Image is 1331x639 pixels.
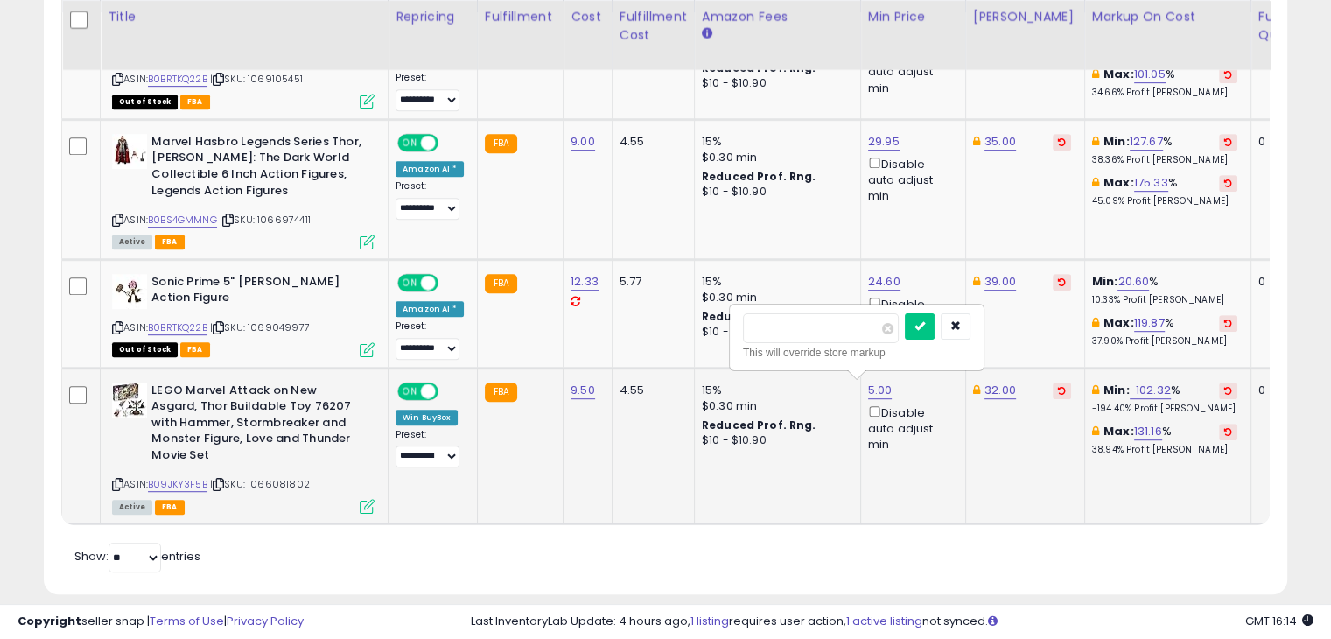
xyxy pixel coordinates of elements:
a: 175.33 [1134,174,1168,192]
p: 37.90% Profit [PERSON_NAME] [1092,335,1237,348]
span: FBA [180,95,210,109]
a: -102.32 [1130,382,1171,399]
a: B0BRTKQ22B [148,72,207,87]
span: ON [399,383,421,398]
div: ASIN: [112,274,375,355]
small: FBA [485,134,517,153]
b: Reduced Prof. Rng. [702,309,816,324]
div: ASIN: [112,134,375,248]
p: 10.33% Profit [PERSON_NAME] [1092,294,1237,306]
div: 0 [1258,134,1313,150]
b: Min: [1103,133,1130,150]
div: Fulfillable Quantity [1258,8,1319,45]
span: OFF [436,383,464,398]
div: Disable auto adjust min [868,154,952,205]
div: $0.30 min [702,290,847,305]
p: 38.36% Profit [PERSON_NAME] [1092,154,1237,166]
b: Min: [1103,382,1130,398]
p: 38.94% Profit [PERSON_NAME] [1092,444,1237,456]
a: 127.67 [1130,133,1163,151]
span: All listings currently available for purchase on Amazon [112,500,152,515]
div: Preset: [396,72,464,111]
small: FBA [485,383,517,402]
div: % [1092,424,1237,456]
b: Reduced Prof. Rng. [702,169,816,184]
div: Fulfillment [485,8,556,26]
div: % [1092,383,1237,415]
b: Max: [1103,174,1134,191]
b: LEGO Marvel Attack on New Asgard, Thor Buildable Toy 76207 with Hammer, Stormbreaker and Monster ... [151,383,364,468]
a: B0BS4GMMNG [148,213,217,228]
div: ASIN: [112,25,375,107]
span: All listings currently available for purchase on Amazon [112,235,152,249]
div: [PERSON_NAME] [973,8,1077,26]
div: Disable auto adjust min [868,294,952,345]
b: Max: [1103,423,1134,439]
div: Preset: [396,429,464,468]
b: Max: [1103,66,1134,82]
span: All listings that are currently out of stock and unavailable for purchase on Amazon [112,342,178,357]
span: All listings that are currently out of stock and unavailable for purchase on Amazon [112,95,178,109]
div: seller snap | | [18,614,304,630]
span: FBA [180,342,210,357]
a: 39.00 [984,273,1016,291]
div: % [1092,315,1237,348]
p: 34.66% Profit [PERSON_NAME] [1092,87,1237,99]
small: FBA [485,274,517,293]
div: % [1092,274,1237,306]
b: Max: [1103,314,1134,331]
a: 29.95 [868,133,900,151]
span: | SKU: 1069105451 [210,72,303,86]
a: 1 active listing [846,613,922,629]
div: Preset: [396,180,464,220]
div: 5.77 [620,274,681,290]
div: 15% [702,134,847,150]
div: $10 - $10.90 [702,76,847,91]
a: 35.00 [984,133,1016,151]
b: Reduced Prof. Rng. [702,418,816,432]
a: 1 listing [690,613,729,629]
a: 12.33 [571,273,599,291]
a: 119.87 [1134,314,1165,332]
span: FBA [155,500,185,515]
a: 32.00 [984,382,1016,399]
div: % [1092,67,1237,99]
div: Fulfillment Cost [620,8,687,45]
div: $0.30 min [702,150,847,165]
div: % [1092,175,1237,207]
span: | SKU: 1069049977 [210,320,310,334]
div: Cost [571,8,605,26]
span: ON [399,275,421,290]
strong: Copyright [18,613,81,629]
div: $10 - $10.90 [702,325,847,340]
a: B09JKY3F5B [148,477,207,492]
div: Markup on Cost [1092,8,1243,26]
div: Title [108,8,381,26]
span: OFF [436,275,464,290]
span: 2025-08-14 16:14 GMT [1245,613,1313,629]
span: | SKU: 1066974411 [220,213,311,227]
b: Min: [1092,273,1118,290]
span: OFF [436,135,464,150]
div: 15% [702,383,847,398]
div: Disable auto adjust min [868,46,952,96]
div: Amazon Fees [702,8,853,26]
a: 101.05 [1134,66,1166,83]
div: $0.30 min [702,398,847,414]
div: Preset: [396,320,464,360]
th: The percentage added to the cost of goods (COGS) that forms the calculator for Min & Max prices. [1084,1,1250,70]
div: This will override store markup [743,344,970,362]
div: Amazon AI * [396,161,464,177]
b: Sonic Prime 5" [PERSON_NAME] Action Figure [151,274,364,311]
div: 4.55 [620,383,681,398]
div: Disable auto adjust min [868,403,952,453]
a: 24.60 [868,273,900,291]
div: 15% [702,274,847,290]
span: ON [399,135,421,150]
img: 41hTTEljHuL._SL40_.jpg [112,274,147,309]
a: Privacy Policy [227,613,304,629]
div: $10 - $10.90 [702,433,847,448]
div: Win BuyBox [396,410,458,425]
div: Min Price [868,8,958,26]
span: Show: entries [74,548,200,565]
